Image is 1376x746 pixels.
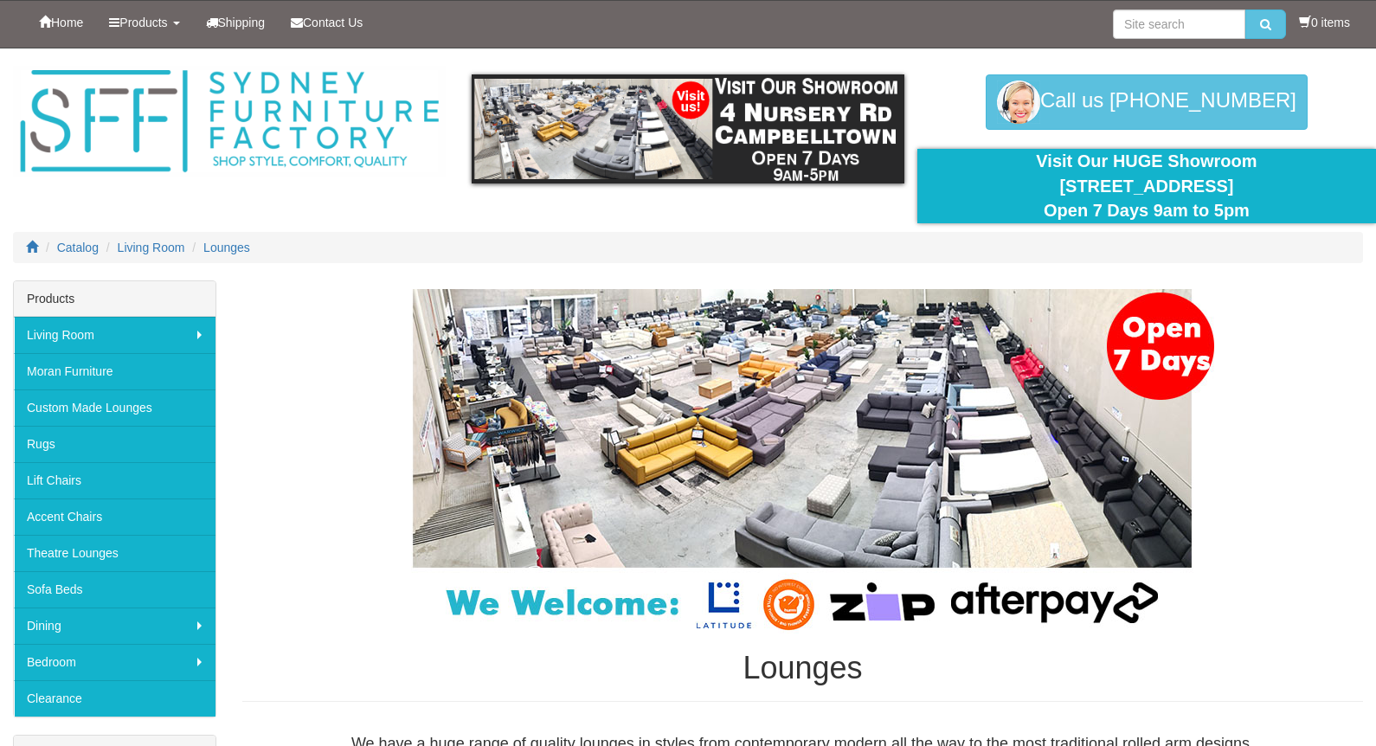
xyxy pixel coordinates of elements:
[1113,10,1245,39] input: Site search
[203,241,250,254] a: Lounges
[14,317,215,353] a: Living Room
[14,535,215,571] a: Theatre Lounges
[14,680,215,717] a: Clearance
[1299,14,1350,31] li: 0 items
[14,281,215,317] div: Products
[14,426,215,462] a: Rugs
[14,498,215,535] a: Accent Chairs
[51,16,83,29] span: Home
[119,16,167,29] span: Products
[96,1,192,44] a: Products
[278,1,376,44] a: Contact Us
[14,571,215,608] a: Sofa Beds
[14,608,215,644] a: Dining
[13,66,446,177] img: Sydney Furniture Factory
[930,149,1363,223] div: Visit Our HUGE Showroom [STREET_ADDRESS] Open 7 Days 9am to 5pm
[472,74,904,183] img: showroom.gif
[303,16,363,29] span: Contact Us
[14,353,215,389] a: Moran Furniture
[57,241,99,254] a: Catalog
[14,462,215,498] a: Lift Chairs
[242,651,1363,685] h1: Lounges
[118,241,185,254] a: Living Room
[370,289,1235,633] img: Lounges
[14,389,215,426] a: Custom Made Lounges
[218,16,266,29] span: Shipping
[14,644,215,680] a: Bedroom
[26,1,96,44] a: Home
[193,1,279,44] a: Shipping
